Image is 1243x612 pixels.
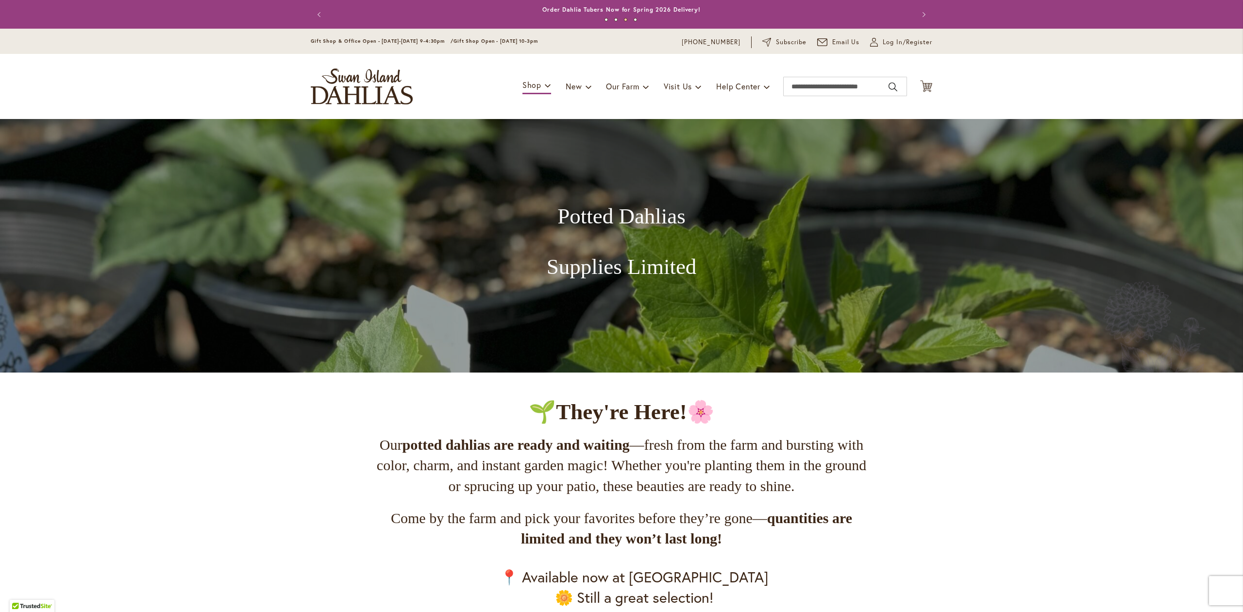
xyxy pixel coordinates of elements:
strong: 🌱 [529,400,556,424]
span: Subscribe [776,37,806,47]
span: New [566,81,582,91]
a: Subscribe [762,37,806,47]
button: 4 of 4 [634,18,637,21]
a: store logo [311,68,413,104]
p: Come by the farm and pick your favorites before they’re gone— [373,508,870,549]
button: 1 of 4 [605,18,608,21]
button: Previous [311,5,330,24]
span: Our Farm [606,81,639,91]
h1: Potted Dahlias Supplies Limited [493,204,750,280]
a: Order Dahlia Tubers Now for Spring 2026 Delivery! [542,6,701,13]
button: Next [913,5,932,24]
span: Log In/Register [883,37,932,47]
p: Our —fresh from the farm and bursting with color, charm, and instant garden magic! Whether you're... [373,435,870,496]
span: Gift Shop & Office Open - [DATE]-[DATE] 9-4:30pm / [311,38,454,44]
span: Help Center [716,81,760,91]
span: Email Us [832,37,860,47]
strong: They're Here! [556,400,687,424]
a: Log In/Register [870,37,932,47]
a: Email Us [817,37,860,47]
button: 2 of 4 [614,18,618,21]
span: Gift Shop Open - [DATE] 10-3pm [454,38,538,44]
p: 🌸 [373,397,870,427]
span: Shop [522,80,541,90]
a: [PHONE_NUMBER] [682,37,740,47]
button: 3 of 4 [624,18,627,21]
strong: potted dahlias are ready and waiting [402,437,629,453]
span: Visit Us [664,81,692,91]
